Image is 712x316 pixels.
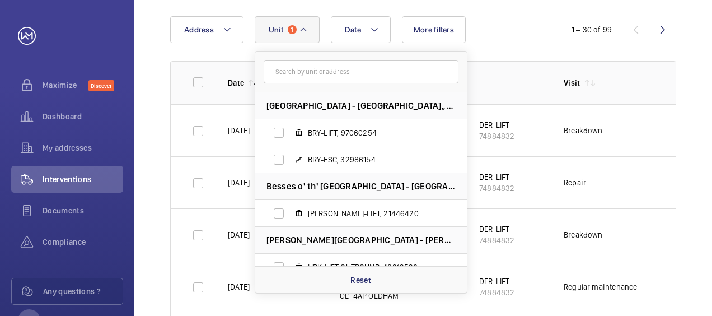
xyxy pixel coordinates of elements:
p: [DATE] [228,281,250,292]
span: [GEOGRAPHIC_DATA] - [GEOGRAPHIC_DATA],, [GEOGRAPHIC_DATA] [266,100,456,111]
div: Breakdown [564,125,603,136]
p: [DATE] [228,177,250,188]
span: [PERSON_NAME]-LIFT, 21446420 [308,208,438,219]
span: Dashboard [43,111,123,122]
span: HPK-LIFT OUTBOUND, 48313536 [308,262,438,273]
span: [PERSON_NAME][GEOGRAPHIC_DATA] - [PERSON_NAME][GEOGRAPHIC_DATA] [266,234,456,246]
span: More filters [414,25,454,34]
div: Regular maintenance [564,281,637,292]
span: Date [345,25,361,34]
span: Maximize [43,80,88,91]
p: 74884832 [479,287,514,298]
span: Documents [43,205,123,216]
p: Reset [350,275,371,286]
span: Besses o' th' [GEOGRAPHIC_DATA] - [GEOGRAPHIC_DATA] o' [GEOGRAPHIC_DATA],, [GEOGRAPHIC_DATA] [266,180,456,192]
button: Address [170,16,243,43]
span: Discover [88,80,114,91]
div: 1 – 30 of 99 [572,24,612,35]
p: DER-LIFT [479,276,514,287]
p: [DATE] [228,229,250,240]
p: 74884832 [479,131,514,142]
span: My addresses [43,142,123,154]
p: 74884832 [479,183,514,194]
p: Unit [452,77,546,89]
span: Interventions [43,174,123,185]
button: More filters [402,16,466,43]
span: 1 [288,25,297,34]
span: BRY-LIFT, 97060254 [308,127,438,138]
p: OL1 4AP OLDHAM [340,290,411,301]
p: DER-LIFT [479,171,514,183]
button: Unit1 [255,16,320,43]
span: Any questions ? [43,286,123,297]
div: Breakdown [564,229,603,240]
div: Repair [564,177,586,188]
p: Date [228,77,244,89]
p: DER-LIFT [479,224,514,235]
span: Address [184,25,214,34]
input: Search by unit or address [264,60,458,83]
span: BRY-ESC, 32986154 [308,154,438,165]
p: 74884832 [479,235,514,246]
p: DER-LIFT [479,119,514,131]
span: Unit [269,25,283,34]
button: Date [331,16,391,43]
p: [DATE] [228,125,250,136]
span: Compliance [43,236,123,248]
p: Visit [564,77,580,89]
